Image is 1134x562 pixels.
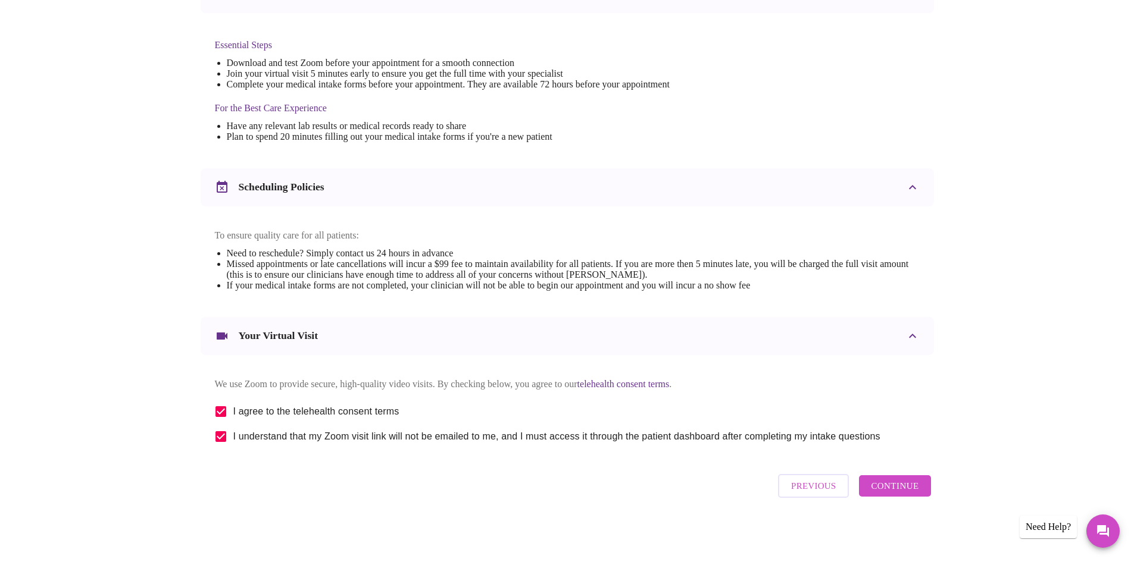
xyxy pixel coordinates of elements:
[791,478,836,494] span: Previous
[239,329,318,342] h3: Your Virtual Visit
[778,474,849,498] button: Previous
[871,478,919,494] span: Continue
[227,58,670,68] li: Download and test Zoom before your appointment for a smooth connection
[215,103,670,114] h4: For the Best Care Experience
[215,379,920,390] p: We use Zoom to provide secure, high-quality video visits. By checking below, you agree to our .
[227,248,920,259] li: Need to reschedule? Simply contact us 24 hours in advance
[1086,514,1120,548] button: Messages
[227,79,670,90] li: Complete your medical intake forms before your appointment. They are available 72 hours before yo...
[227,131,670,142] li: Plan to spend 20 minutes filling out your medical intake forms if you're a new patient
[227,121,670,131] li: Have any relevant lab results or medical records ready to share
[859,475,930,497] button: Continue
[215,230,920,241] p: To ensure quality care for all patients:
[577,379,670,389] a: telehealth consent terms
[227,280,920,291] li: If your medical intake forms are not completed, your clinician will not be able to begin our appo...
[1020,516,1077,538] div: Need Help?
[227,259,920,280] li: Missed appointments or late cancellations will incur a $99 fee to maintain availability for all p...
[201,168,934,206] div: Scheduling Policies
[215,40,670,51] h4: Essential Steps
[239,181,324,193] h3: Scheduling Policies
[227,68,670,79] li: Join your virtual visit 5 minutes early to ensure you get the full time with your specialist
[233,429,880,444] span: I understand that my Zoom visit link will not be emailed to me, and I must access it through the ...
[233,404,399,419] span: I agree to the telehealth consent terms
[201,317,934,355] div: Your Virtual Visit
